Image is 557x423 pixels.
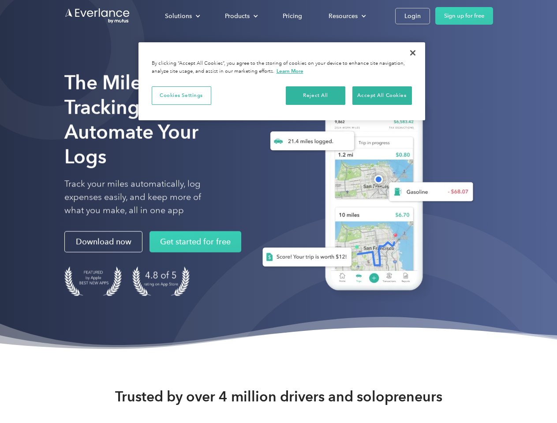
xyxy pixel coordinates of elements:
div: Solutions [165,11,192,22]
a: More information about your privacy, opens in a new tab [277,68,303,74]
div: Cookie banner [138,42,425,120]
a: Pricing [274,8,311,24]
strong: Trusted by over 4 million drivers and solopreneurs [115,388,442,405]
a: Go to homepage [64,7,131,24]
button: Cookies Settings [152,86,211,105]
div: By clicking “Accept All Cookies”, you agree to the storing of cookies on your device to enhance s... [152,60,412,75]
a: Download now [64,231,142,252]
img: 4.9 out of 5 stars on the app store [132,267,190,296]
a: Login [395,8,430,24]
div: Login [404,11,421,22]
div: Products [225,11,250,22]
img: Everlance, mileage tracker app, expense tracking app [248,84,480,304]
div: Products [216,8,265,24]
button: Close [403,43,422,63]
div: Solutions [156,8,207,24]
button: Reject All [286,86,345,105]
div: Resources [320,8,373,24]
div: Pricing [283,11,302,22]
button: Accept All Cookies [352,86,412,105]
img: Badge for Featured by Apple Best New Apps [64,267,122,296]
div: Resources [329,11,358,22]
div: Privacy [138,42,425,120]
a: Sign up for free [435,7,493,25]
p: Track your miles automatically, log expenses easily, and keep more of what you make, all in one app [64,178,222,217]
a: Get started for free [150,231,241,252]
